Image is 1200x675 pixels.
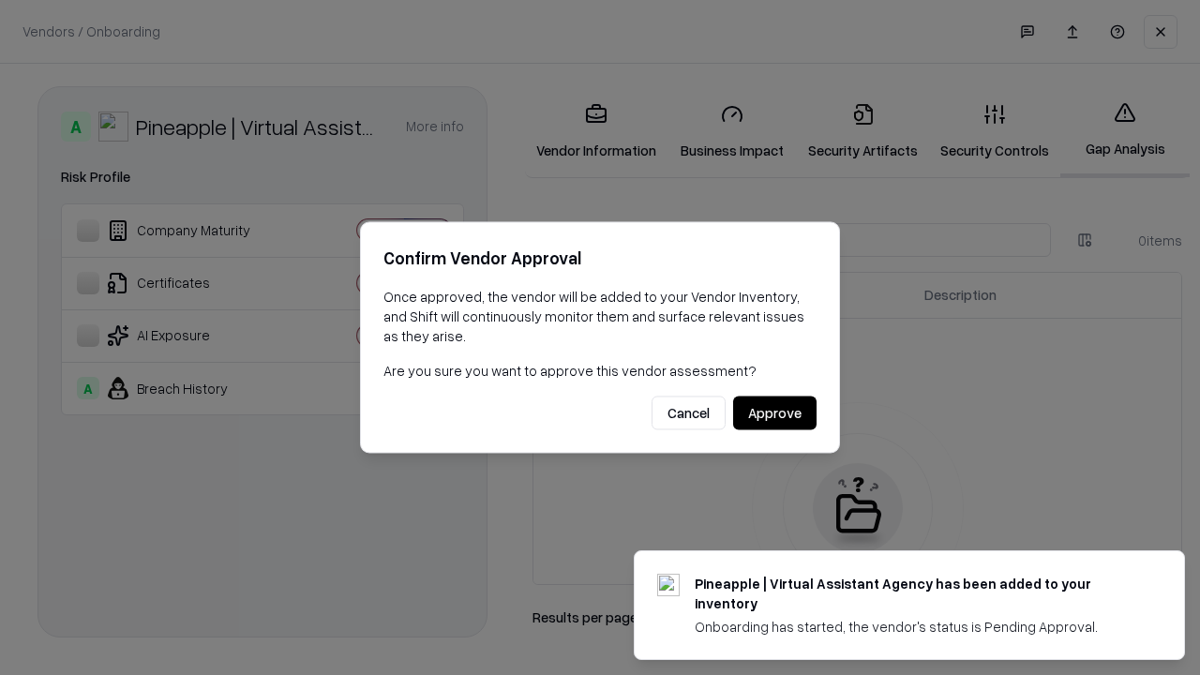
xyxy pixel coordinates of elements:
[383,245,817,272] h2: Confirm Vendor Approval
[695,617,1139,637] div: Onboarding has started, the vendor's status is Pending Approval.
[695,574,1139,613] div: Pineapple | Virtual Assistant Agency has been added to your inventory
[383,287,817,346] p: Once approved, the vendor will be added to your Vendor Inventory, and Shift will continuously mon...
[733,397,817,430] button: Approve
[657,574,680,596] img: trypineapple.com
[383,361,817,381] p: Are you sure you want to approve this vendor assessment?
[652,397,726,430] button: Cancel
